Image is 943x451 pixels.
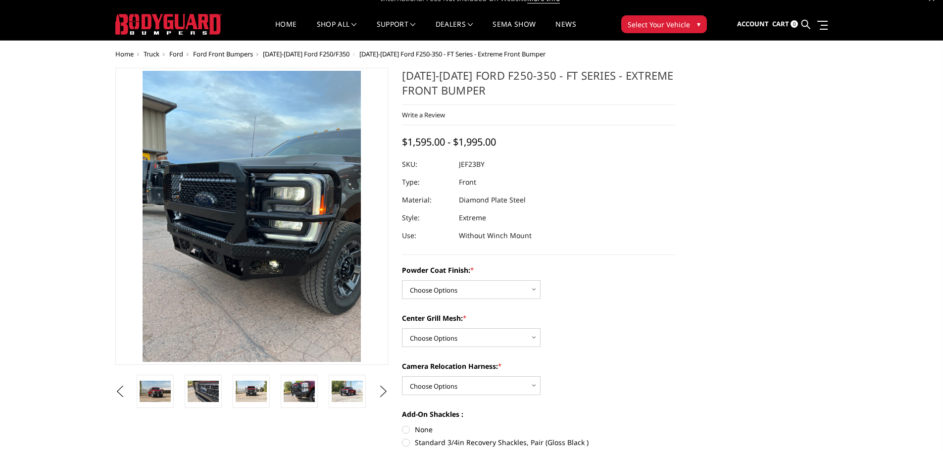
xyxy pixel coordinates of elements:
[115,68,389,365] a: 2023-2025 Ford F250-350 - FT Series - Extreme Front Bumper
[275,21,297,40] a: Home
[377,21,416,40] a: Support
[402,155,451,173] dt: SKU:
[555,21,576,40] a: News
[402,135,496,149] span: $1,595.00 - $1,995.00
[402,313,675,323] label: Center Grill Mesh:
[402,191,451,209] dt: Material:
[169,50,183,58] a: Ford
[115,50,134,58] a: Home
[402,424,675,435] label: None
[263,50,349,58] a: [DATE]-[DATE] Ford F250/F350
[402,68,675,105] h1: [DATE]-[DATE] Ford F250-350 - FT Series - Extreme Front Bumper
[493,21,536,40] a: SEMA Show
[697,19,700,29] span: ▾
[737,19,769,28] span: Account
[140,381,171,401] img: 2023-2025 Ford F250-350 - FT Series - Extreme Front Bumper
[459,227,532,245] dd: Without Winch Mount
[402,110,445,119] a: Write a Review
[113,384,128,399] button: Previous
[402,409,675,419] label: Add-On Shackles :
[459,191,526,209] dd: Diamond Plate Steel
[193,50,253,58] a: Ford Front Bumpers
[893,403,943,451] iframe: Chat Widget
[359,50,546,58] span: [DATE]-[DATE] Ford F250-350 - FT Series - Extreme Front Bumper
[791,20,798,28] span: 0
[737,11,769,38] a: Account
[459,173,476,191] dd: Front
[402,437,675,448] label: Standard 3/4in Recovery Shackles, Pair (Gloss Black )
[402,265,675,275] label: Powder Coat Finish:
[236,381,267,401] img: 2023-2025 Ford F250-350 - FT Series - Extreme Front Bumper
[317,21,357,40] a: shop all
[188,381,219,401] img: 2023-2025 Ford F250-350 - FT Series - Extreme Front Bumper
[621,15,707,33] button: Select Your Vehicle
[459,209,486,227] dd: Extreme
[402,227,451,245] dt: Use:
[436,21,473,40] a: Dealers
[402,361,675,371] label: Camera Relocation Harness:
[332,381,363,401] img: 2023-2025 Ford F250-350 - FT Series - Extreme Front Bumper
[772,11,798,38] a: Cart 0
[376,384,391,399] button: Next
[144,50,159,58] a: Truck
[284,381,315,401] img: 2023-2025 Ford F250-350 - FT Series - Extreme Front Bumper
[402,209,451,227] dt: Style:
[115,14,222,35] img: BODYGUARD BUMPERS
[459,155,485,173] dd: JEF23BY
[628,19,690,30] span: Select Your Vehicle
[772,19,789,28] span: Cart
[402,173,451,191] dt: Type:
